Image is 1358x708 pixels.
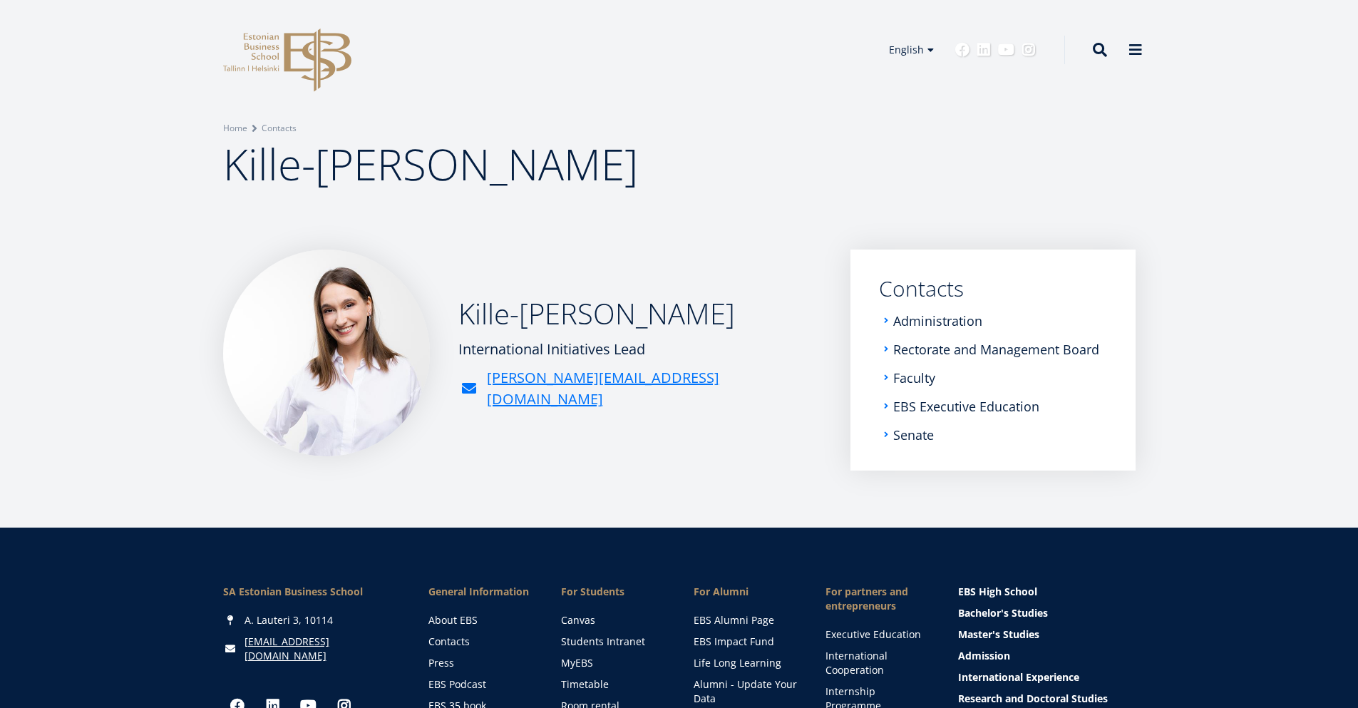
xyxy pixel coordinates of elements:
a: Research and Doctoral Studies [958,692,1136,706]
a: Admission [958,649,1136,663]
span: For Alumni [694,585,798,599]
a: MyEBS [561,656,665,670]
a: [EMAIL_ADDRESS][DOMAIN_NAME] [245,635,401,663]
a: Timetable [561,677,665,692]
a: Executive Education [825,627,930,642]
h2: Kille-[PERSON_NAME] [458,296,822,332]
a: Alumni - Update Your Data [694,677,798,706]
a: Instagram [1022,43,1036,57]
img: Kille-Ingeri Liivoja [223,250,430,456]
a: International Cooperation [825,649,930,677]
span: For partners and entrepreneurs [825,585,930,613]
a: Contacts [428,635,533,649]
a: International Experience [958,670,1136,684]
a: Faculty [893,371,935,385]
a: EBS Executive Education [893,399,1039,414]
a: For Students [561,585,665,599]
a: Linkedin [977,43,991,57]
span: General Information [428,585,533,599]
div: A. Lauteri 3, 10114 [223,613,401,627]
a: Life Long Learning [694,656,798,670]
div: SA Estonian Business School [223,585,401,599]
a: EBS Podcast [428,677,533,692]
a: Master's Studies [958,627,1136,642]
a: Home [223,121,247,135]
a: EBS High School [958,585,1136,599]
div: International Initiatives Lead [458,339,822,360]
a: Senate [893,428,934,442]
a: Students Intranet [561,635,665,649]
a: Bachelor's Studies [958,606,1136,620]
a: EBS Impact Fund [694,635,798,649]
a: Facebook [955,43,969,57]
a: [PERSON_NAME][EMAIL_ADDRESS][DOMAIN_NAME] [487,367,822,410]
span: Kille-[PERSON_NAME] [223,135,638,193]
a: Press [428,656,533,670]
a: Contacts [262,121,297,135]
a: Contacts [879,278,1107,299]
a: Administration [893,314,982,328]
a: EBS Alumni Page [694,613,798,627]
a: Canvas [561,613,665,627]
a: Youtube [998,43,1014,57]
a: Rectorate and Management Board [893,342,1099,356]
a: About EBS [428,613,533,627]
